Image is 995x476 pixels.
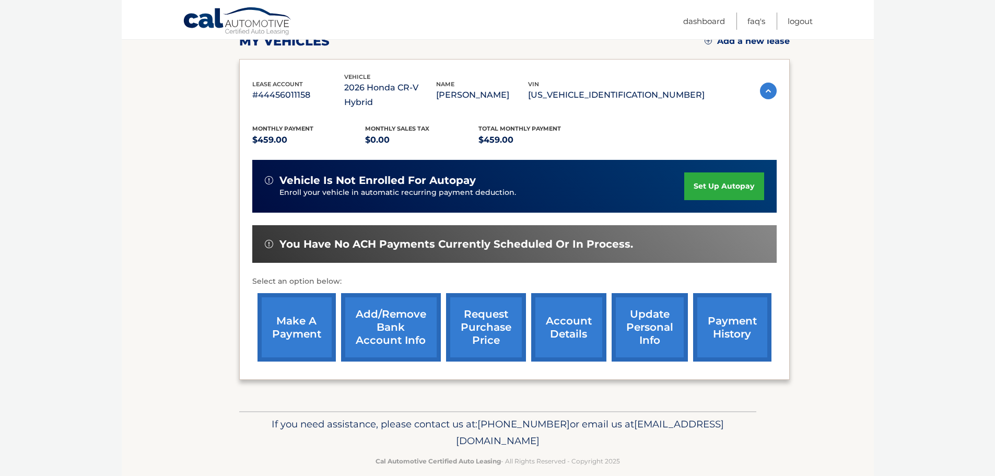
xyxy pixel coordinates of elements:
[265,240,273,248] img: alert-white.svg
[705,36,790,47] a: Add a new lease
[341,293,441,362] a: Add/Remove bank account info
[684,172,764,200] a: set up autopay
[344,73,370,80] span: vehicle
[693,293,771,362] a: payment history
[528,88,705,102] p: [US_VEHICLE_IDENTIFICATION_NUMBER]
[252,125,313,132] span: Monthly Payment
[531,293,606,362] a: account details
[246,416,750,449] p: If you need assistance, please contact us at: or email us at
[446,293,526,362] a: request purchase price
[365,133,478,147] p: $0.00
[436,80,454,88] span: name
[456,418,724,447] span: [EMAIL_ADDRESS][DOMAIN_NAME]
[747,13,765,30] a: FAQ's
[365,125,429,132] span: Monthly sales Tax
[246,456,750,467] p: - All Rights Reserved - Copyright 2025
[478,125,561,132] span: Total Monthly Payment
[279,238,633,251] span: You have no ACH payments currently scheduled or in process.
[183,7,292,37] a: Cal Automotive
[477,418,570,430] span: [PHONE_NUMBER]
[279,187,685,199] p: Enroll your vehicle in automatic recurring payment deduction.
[257,293,336,362] a: make a payment
[252,88,344,102] p: #44456011158
[478,133,592,147] p: $459.00
[788,13,813,30] a: Logout
[239,33,330,49] h2: my vehicles
[436,88,528,102] p: [PERSON_NAME]
[705,37,712,44] img: add.svg
[252,80,303,88] span: lease account
[344,80,436,110] p: 2026 Honda CR-V Hybrid
[760,83,777,99] img: accordion-active.svg
[279,174,476,187] span: vehicle is not enrolled for autopay
[376,457,501,465] strong: Cal Automotive Certified Auto Leasing
[683,13,725,30] a: Dashboard
[252,133,366,147] p: $459.00
[252,275,777,288] p: Select an option below:
[612,293,688,362] a: update personal info
[265,176,273,184] img: alert-white.svg
[528,80,539,88] span: vin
